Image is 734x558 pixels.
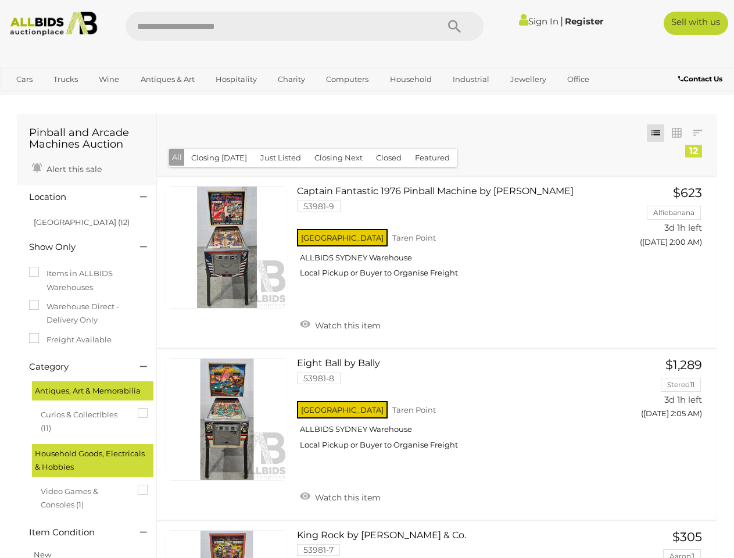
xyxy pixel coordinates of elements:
a: Watch this item [297,488,384,505]
a: Hospitality [208,70,264,89]
h4: Category [29,362,123,372]
button: Featured [408,149,457,167]
button: All [169,149,185,166]
a: Office [560,70,597,89]
a: Computers [318,70,376,89]
a: Sell with us [664,12,728,35]
a: $623 Alfiebanana 3d 1h left ([DATE] 2:00 AM) [632,186,705,253]
button: Closed [369,149,409,167]
a: Alert this sale [29,159,105,177]
a: Cars [9,70,40,89]
div: Household Goods, Electricals & Hobbies [32,444,153,477]
button: Search [425,12,484,41]
b: Contact Us [678,74,722,83]
h1: Pinball and Arcade Machines Auction [29,127,145,151]
div: Antiques, Art & Memorabilia [32,381,153,400]
a: Trucks [46,70,85,89]
label: Warehouse Direct - Delivery Only [29,300,145,327]
button: Just Listed [253,149,308,167]
h4: Show Only [29,242,123,252]
a: Contact Us [678,73,725,85]
img: Allbids.com.au [5,12,102,36]
h4: Location [29,192,123,202]
span: Video Games & Consoles (1) [41,482,128,512]
h4: Item Condition [29,528,123,538]
button: Closing Next [307,149,370,167]
label: Freight Available [29,333,112,346]
a: Household [382,70,439,89]
a: Sports [9,89,48,108]
span: $1,289 [665,357,702,372]
a: [GEOGRAPHIC_DATA] (12) [34,217,130,227]
a: [GEOGRAPHIC_DATA] [53,89,151,108]
button: Closing [DATE] [184,149,254,167]
span: Watch this item [312,320,381,331]
a: Charity [270,70,313,89]
a: Register [565,16,603,27]
a: Industrial [445,70,497,89]
div: 12 [685,145,702,158]
span: $623 [673,185,702,200]
a: Eight Ball by Bally 53981-8 [GEOGRAPHIC_DATA] Taren Point ALLBIDS SYDNEY Warehouse Local Pickup o... [306,358,615,459]
label: Items in ALLBIDS Warehouses [29,267,145,294]
span: Watch this item [312,492,381,503]
a: $1,289 Stereo11 3d 1h left ([DATE] 2:05 AM) [632,358,705,425]
a: Captain Fantastic 1976 Pinball Machine by [PERSON_NAME] 53981-9 [GEOGRAPHIC_DATA] Taren Point ALL... [306,186,615,287]
span: Alert this sale [44,164,102,174]
span: | [560,15,563,27]
span: $305 [672,530,702,544]
a: Watch this item [297,316,384,333]
a: Jewellery [503,70,554,89]
a: Wine [91,70,127,89]
a: Sign In [519,16,558,27]
span: Curios & Collectibles (11) [41,405,128,435]
a: Antiques & Art [133,70,202,89]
